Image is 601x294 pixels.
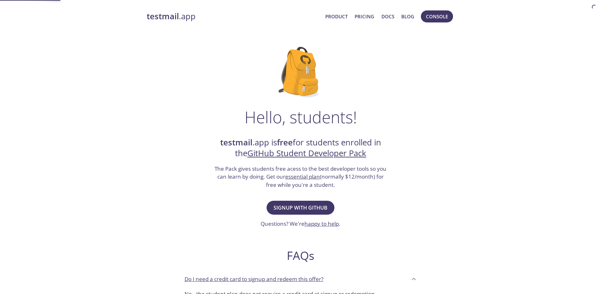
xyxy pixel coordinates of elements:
[247,148,366,159] a: GitHub Student Developer Pack
[285,173,320,180] a: essential plan
[180,270,422,287] div: Do I need a credit card to signup and redeem this offer?
[304,220,339,227] a: happy to help
[214,137,387,159] h2: .app is for students enrolled in the
[180,248,422,263] h2: FAQs
[355,12,374,21] a: Pricing
[426,12,448,21] span: Console
[381,12,394,21] a: Docs
[421,10,453,22] button: Console
[214,165,387,189] h3: The Pack gives students free acess to the best developer tools so you can learn by doing. Get our...
[277,137,293,148] strong: free
[147,11,321,22] a: testmail.app
[325,12,348,21] a: Product
[147,11,179,22] strong: testmail
[245,107,357,126] h1: Hello, students!
[401,12,414,21] a: Blog
[267,201,334,215] button: Signup with GitHub
[274,203,327,212] span: Signup with GitHub
[279,47,322,97] img: github-student-backpack.png
[185,275,323,283] p: Do I need a credit card to signup and redeem this offer?
[261,220,340,228] h3: Questions? We're .
[220,137,252,148] strong: testmail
